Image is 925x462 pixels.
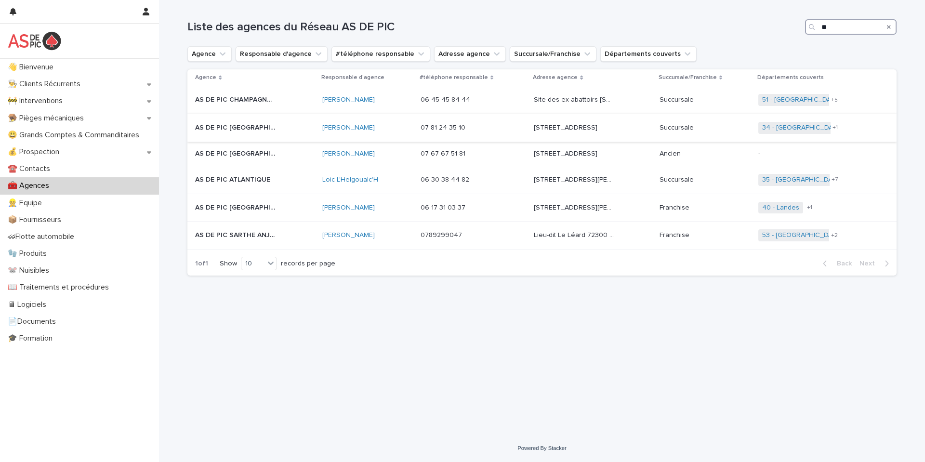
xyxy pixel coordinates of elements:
[4,334,60,343] p: 🎓 Formation
[8,31,61,51] img: yKcqic14S0S6KrLdrqO6
[241,259,264,269] div: 10
[187,142,897,166] tr: AS DE PIC [GEOGRAPHIC_DATA]AS DE PIC [GEOGRAPHIC_DATA] [PERSON_NAME] 07 67 67 51 8107 67 67 51 81...
[195,94,277,104] p: AS DE PIC CHAMPAGNE BOURGOGNE
[815,259,856,268] button: Back
[534,174,616,184] p: 90 rue de la Pierre Anne 44340 Bouguenais
[831,97,838,103] span: + 5
[331,46,430,62] button: #téléphone responsable
[758,150,839,158] p: -
[195,72,216,83] p: Agence
[660,174,696,184] p: Succursale
[4,317,64,326] p: 📄Documents
[195,122,277,132] p: AS DE PIC [GEOGRAPHIC_DATA]
[4,198,50,208] p: 👷 Equipe
[660,202,691,212] p: Franchise
[4,96,70,106] p: 🚧 Interventions
[517,445,566,451] a: Powered By Stacker
[660,122,696,132] p: Succursale
[421,94,472,104] p: 06 45 45 84 44
[187,194,897,222] tr: AS DE PIC [GEOGRAPHIC_DATA]AS DE PIC [GEOGRAPHIC_DATA] [PERSON_NAME] 06 17 31 03 3706 17 31 03 37...
[4,63,61,72] p: 👋 Bienvenue
[187,222,897,250] tr: AS DE PIC SARTHE ANJOU [US_STATE]AS DE PIC SARTHE ANJOU [US_STATE] [PERSON_NAME] 0789299047078929...
[322,204,375,212] a: [PERSON_NAME]
[322,231,375,239] a: [PERSON_NAME]
[281,260,335,268] p: records per page
[322,150,375,158] a: [PERSON_NAME]
[187,46,232,62] button: Agence
[832,177,838,183] span: + 7
[4,215,69,224] p: 📦 Fournisseurs
[660,94,696,104] p: Succursale
[805,19,897,35] input: Search
[831,233,838,238] span: + 2
[321,72,384,83] p: Responsable d'agence
[420,72,488,83] p: #téléphone responsable
[4,79,88,89] p: 👨‍🍳 Clients Récurrents
[4,232,82,241] p: 🏎Flotte automobile
[600,46,697,62] button: Départements couverts
[195,148,277,158] p: AS DE PIC [GEOGRAPHIC_DATA]
[831,260,852,267] span: Back
[4,300,54,309] p: 🖥 Logiciels
[4,131,147,140] p: 😃 Grands Comptes & Commanditaires
[421,174,471,184] p: 06 30 38 44 82
[4,164,58,173] p: ☎️ Contacts
[322,176,378,184] a: Loic L'Helgoualc'H
[762,124,843,132] a: 34 - [GEOGRAPHIC_DATA]
[421,148,467,158] p: 07 67 67 51 81
[660,148,683,158] p: Ancien
[534,202,616,212] p: 30 rue Charles Floquet 64100 Bayonne
[195,174,272,184] p: AS DE PIC ATLANTIQUE
[220,260,237,268] p: Show
[534,122,599,132] p: 267 chemin de la grande Draille 34400 Saint-Nazaire-de-Pézan
[762,231,842,239] a: 53 - [GEOGRAPHIC_DATA]
[832,125,838,131] span: + 1
[421,229,464,239] p: 0789299047
[660,229,691,239] p: Franchise
[762,176,842,184] a: 35 - [GEOGRAPHIC_DATA]
[856,259,897,268] button: Next
[421,202,467,212] p: 06 17 31 03 37
[322,96,375,104] a: [PERSON_NAME]
[4,181,57,190] p: 🧰 Agences
[4,283,117,292] p: 📖 Traitements et procédures
[195,229,277,239] p: AS DE PIC SARTHE ANJOU MAINE
[434,46,506,62] button: Adresse agence
[659,72,717,83] p: Succursale/Franchise
[4,147,67,157] p: 💰 Prospection
[187,114,897,142] tr: AS DE PIC [GEOGRAPHIC_DATA]AS DE PIC [GEOGRAPHIC_DATA] [PERSON_NAME] 07 81 24 35 1007 81 24 35 10...
[533,72,578,83] p: Adresse agence
[236,46,328,62] button: Responsable d'agence
[4,114,92,123] p: 🪤 Pièges mécaniques
[187,86,897,114] tr: AS DE PIC CHAMPAGNE BOURGOGNEAS DE PIC CHAMPAGNE BOURGOGNE [PERSON_NAME] 06 45 45 84 4406 45 45 8...
[195,202,277,212] p: AS DE PIC [GEOGRAPHIC_DATA]
[534,229,616,239] p: Lieu-dit Le Léard 72300 Vion
[534,148,599,158] p: 140 route des jardins 13630 Eyragues
[4,249,54,258] p: 🧤 Produits
[859,260,881,267] span: Next
[762,96,841,104] a: 51 - [GEOGRAPHIC_DATA]
[757,72,824,83] p: Départements couverts
[807,205,812,211] span: + 1
[322,124,375,132] a: [PERSON_NAME]
[762,204,799,212] a: 40 - Landes
[187,166,897,194] tr: AS DE PIC ATLANTIQUEAS DE PIC ATLANTIQUE Loic L'Helgoualc'H 06 30 38 44 8206 30 38 44 82 [STREET_...
[4,266,57,275] p: 🐭 Nuisibles
[534,94,616,104] p: Site des ex-abattoirs 30 rue des Guinandes 89700 Tonnerre
[187,252,216,276] p: 1 of 1
[421,122,467,132] p: 07 81 24 35 10
[187,20,801,34] h1: Liste des agences du Réseau AS DE PIC
[510,46,596,62] button: Succursale/Franchise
